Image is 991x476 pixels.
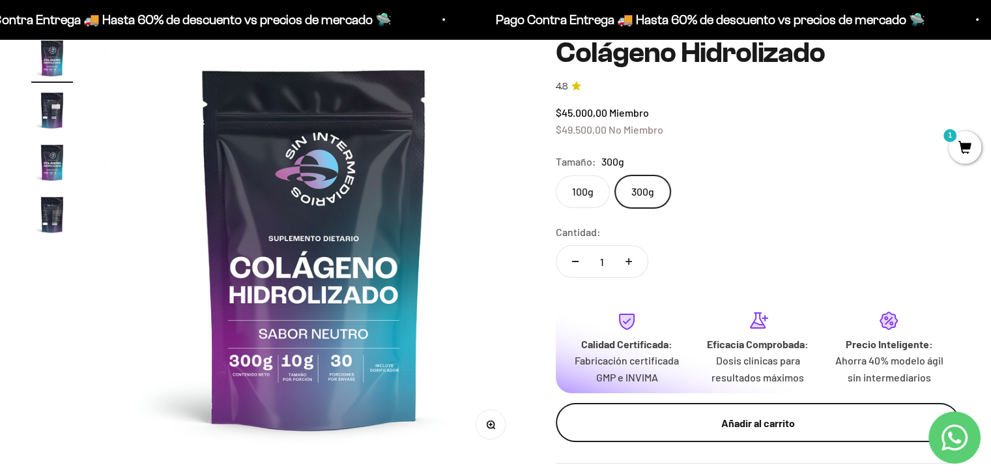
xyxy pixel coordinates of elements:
[556,403,960,442] button: Añadir al carrito
[556,37,960,68] h1: Colágeno Hidrolizado
[31,89,73,131] img: Colágeno Hidrolizado
[845,338,932,350] strong: Precio Inteligente:
[31,37,73,79] img: Colágeno Hidrolizado
[16,146,270,170] div: No, solo estaba navegando
[834,352,944,385] p: Ahorra 40% modelo ágil sin intermediarios
[556,80,960,94] a: 4.84.8 de 5.0 estrellas
[556,106,607,119] span: $45.000,00
[556,80,567,94] span: 4.8
[582,415,934,432] div: Añadir al carrito
[31,37,73,83] button: Ir al artículo 1
[609,106,649,119] span: Miembro
[31,194,73,235] img: Colágeno Hidrolizado
[468,9,897,30] p: Pago Contra Entrega 🚚 Hasta 60% de descuento vs precios de mercado 🛸
[50,149,177,166] span: No, solo estaba navegando
[31,89,73,135] button: Ir al artículo 2
[556,153,596,170] legend: Tamaño:
[31,194,73,239] button: Ir al artículo 4
[104,37,524,458] img: Colágeno Hidrolizado
[16,119,270,143] div: No, me voy a otro lugar
[942,128,958,143] mark: 1
[703,352,813,385] p: Dosis clínicas para resultados máximos
[31,141,73,187] button: Ir al artículo 3
[16,65,270,89] div: Sí, voy a comparar
[707,338,809,350] strong: Eficacia Comprobada:
[16,22,270,54] p: ¿Te vas de nuestro sitio para comparar precios con la competencia?
[581,338,672,350] strong: Calidad Certificada:
[16,92,270,115] div: Sí, pero por el costo de la membresía
[601,153,624,170] span: 300g
[210,203,268,226] span: Cerrar
[50,96,221,112] span: Sí, pero por el costo de la membresía
[556,224,601,241] label: Cantidad:
[609,123,663,136] span: No Miembro
[16,173,270,196] div: Aún no estoy seguro.
[571,352,682,385] p: Fabricación certificada GMP e INVIMA
[50,68,135,85] span: Sí, voy a comparar
[556,246,594,277] button: Reducir cantidad
[31,141,73,183] img: Colágeno Hidrolizado
[949,141,981,156] a: 1
[50,176,148,192] span: Aún no estoy seguro.
[556,123,607,136] span: $49.500,00
[209,203,270,226] button: Cerrar
[50,123,157,139] span: No, me voy a otro lugar
[610,246,648,277] button: Aumentar cantidad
